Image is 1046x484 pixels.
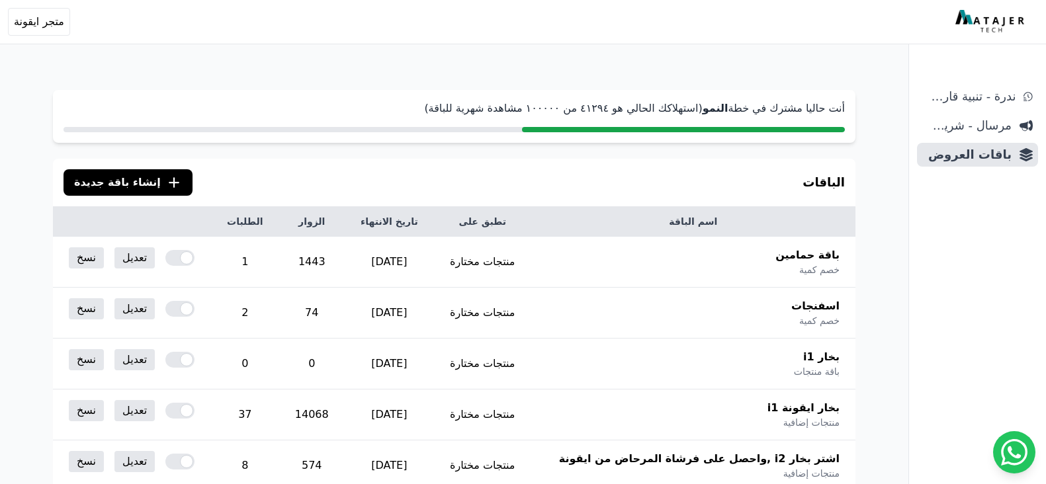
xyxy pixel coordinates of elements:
[531,207,855,237] th: اسم الباقة
[8,8,70,36] button: متجر ايقونة
[211,288,279,339] td: 2
[434,288,531,339] td: منتجات مختارة
[803,173,845,192] h3: الباقات
[434,207,531,237] th: تطبق على
[955,10,1027,34] img: MatajerTech Logo
[345,288,434,339] td: [DATE]
[703,102,728,114] strong: النمو
[279,389,345,440] td: 14068
[434,237,531,288] td: منتجات مختارة
[345,237,434,288] td: [DATE]
[114,400,155,421] a: تعديل
[922,87,1016,106] span: ندرة - تنبية قارب علي النفاذ
[434,389,531,440] td: منتجات مختارة
[279,339,345,389] td: 0
[69,349,104,370] a: نسخ
[69,298,104,319] a: نسخ
[434,339,531,389] td: منتجات مختارة
[64,169,193,196] button: إنشاء باقة جديدة
[69,451,104,472] a: نسخ
[345,339,434,389] td: [DATE]
[767,400,840,416] span: بخار ايقونة i1
[211,339,279,389] td: 0
[114,247,155,268] a: تعديل
[114,298,155,319] a: تعديل
[783,467,840,480] span: منتجات إضافية
[345,389,434,440] td: [DATE]
[74,175,161,190] span: إنشاء باقة جديدة
[279,207,345,237] th: الزوار
[279,237,345,288] td: 1443
[114,451,155,472] a: تعديل
[345,207,434,237] th: تاريخ الانتهاء
[791,298,840,314] span: اسفنجات
[799,263,840,276] span: خصم كمية
[14,14,64,30] span: متجر ايقونة
[64,101,845,116] p: أنت حاليا مشترك في خطة (استهلاكك الحالي هو ٤١٢٩٤ من ١۰۰۰۰۰ مشاهدة شهرية للباقة)
[211,389,279,440] td: 37
[775,247,840,263] span: باقة حمامين
[211,207,279,237] th: الطلبات
[794,365,840,378] span: باقة منتجات
[114,349,155,370] a: تعديل
[803,349,840,365] span: بخار i1
[799,314,840,327] span: خصم كمية
[922,145,1012,164] span: باقات العروض
[211,237,279,288] td: 1
[559,451,840,467] span: اشتر بخار i2 ,واحصل على فرشاة المرحاض من ايقونة
[783,416,840,429] span: منتجات إضافية
[922,116,1012,135] span: مرسال - شريط دعاية
[279,288,345,339] td: 74
[69,400,104,421] a: نسخ
[69,247,104,268] a: نسخ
